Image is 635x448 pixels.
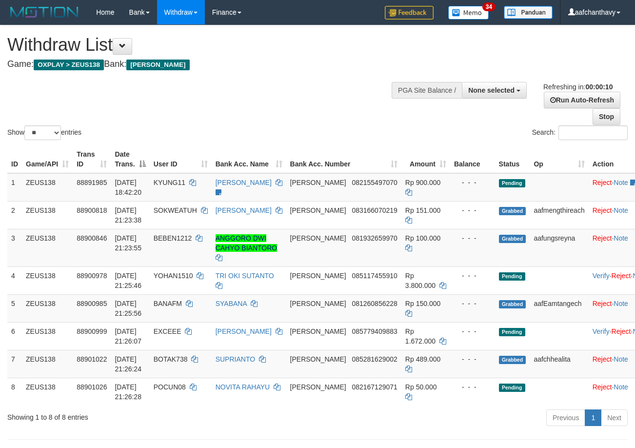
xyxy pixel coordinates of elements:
[115,272,141,289] span: [DATE] 21:25:46
[7,294,22,322] td: 5
[593,272,610,280] a: Verify
[24,125,61,140] select: Showentries
[7,145,22,173] th: ID
[115,234,141,252] span: [DATE] 21:23:55
[115,179,141,196] span: [DATE] 18:42:20
[530,294,588,322] td: aafEamtangech
[22,201,73,229] td: ZEUS138
[126,60,189,70] span: [PERSON_NAME]
[530,229,588,266] td: aafungsreyna
[352,272,397,280] span: Copy 085117455910 to clipboard
[22,173,73,202] td: ZEUS138
[614,383,628,391] a: Note
[454,326,491,336] div: - - -
[448,6,489,20] img: Button%20Memo.svg
[593,234,612,242] a: Reject
[405,234,440,242] span: Rp 100.000
[546,409,585,426] a: Previous
[454,233,491,243] div: - - -
[614,179,628,186] a: Note
[34,60,104,70] span: OXPLAY > ZEUS138
[352,234,397,242] span: Copy 081932659970 to clipboard
[216,300,247,307] a: SYABANA
[77,300,107,307] span: 88900985
[499,272,525,281] span: Pending
[612,327,631,335] a: Reject
[585,83,613,91] strong: 00:00:10
[7,408,258,422] div: Showing 1 to 8 of 8 entries
[593,300,612,307] a: Reject
[22,229,73,266] td: ZEUS138
[7,60,414,69] h4: Game: Bank:
[392,82,462,99] div: PGA Site Balance /
[530,201,588,229] td: aafmengthireach
[77,355,107,363] span: 88901022
[352,383,397,391] span: Copy 082167129071 to clipboard
[593,179,612,186] a: Reject
[7,125,81,140] label: Show entries
[290,206,346,214] span: [PERSON_NAME]
[504,6,553,19] img: panduan.png
[593,108,620,125] a: Stop
[499,384,525,392] span: Pending
[585,409,601,426] a: 1
[450,145,495,173] th: Balance
[7,378,22,406] td: 8
[499,179,525,187] span: Pending
[290,179,346,186] span: [PERSON_NAME]
[530,350,588,378] td: aafchhealita
[115,383,141,401] span: [DATE] 21:26:28
[405,355,440,363] span: Rp 489.000
[352,206,397,214] span: Copy 083166070219 to clipboard
[7,5,81,20] img: MOTION_logo.png
[216,179,272,186] a: [PERSON_NAME]
[614,300,628,307] a: Note
[22,294,73,322] td: ZEUS138
[22,322,73,350] td: ZEUS138
[499,207,526,215] span: Grabbed
[154,206,197,214] span: SOKWEATUH
[530,145,588,173] th: Op: activate to sort column ascending
[499,235,526,243] span: Grabbed
[290,300,346,307] span: [PERSON_NAME]
[482,2,496,11] span: 34
[499,300,526,308] span: Grabbed
[115,355,141,373] span: [DATE] 21:26:24
[7,350,22,378] td: 7
[601,409,628,426] a: Next
[612,272,631,280] a: Reject
[73,145,111,173] th: Trans ID: activate to sort column ascending
[212,145,286,173] th: Bank Acc. Name: activate to sort column ascending
[614,206,628,214] a: Note
[614,355,628,363] a: Note
[22,378,73,406] td: ZEUS138
[454,205,491,215] div: - - -
[115,300,141,317] span: [DATE] 21:25:56
[77,234,107,242] span: 88900846
[77,206,107,214] span: 88900818
[290,234,346,242] span: [PERSON_NAME]
[593,206,612,214] a: Reject
[154,300,182,307] span: BANAFM
[352,300,397,307] span: Copy 081260856228 to clipboard
[7,173,22,202] td: 1
[7,35,414,55] h1: Withdraw List
[154,179,185,186] span: KYUNG11
[154,383,186,391] span: POCUN08
[352,355,397,363] span: Copy 085281629002 to clipboard
[593,355,612,363] a: Reject
[558,125,628,140] input: Search:
[150,145,212,173] th: User ID: activate to sort column ascending
[405,300,440,307] span: Rp 150.000
[454,354,491,364] div: - - -
[216,234,278,252] a: ANGGORO DWI CAHYO BIANTORO
[499,328,525,336] span: Pending
[216,383,270,391] a: NOVITA RAHAYU
[290,383,346,391] span: [PERSON_NAME]
[77,179,107,186] span: 88891985
[77,327,107,335] span: 88900999
[532,125,628,140] label: Search:
[286,145,401,173] th: Bank Acc. Number: activate to sort column ascending
[154,355,188,363] span: BOTAK738
[454,299,491,308] div: - - -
